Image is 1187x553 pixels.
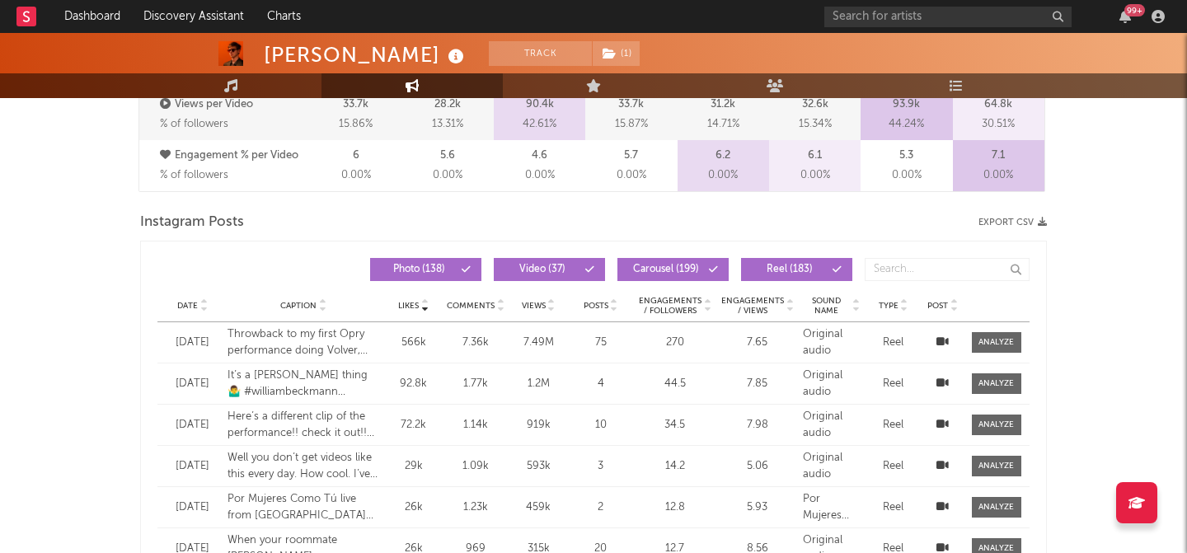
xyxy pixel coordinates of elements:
button: Export CSV [978,218,1047,227]
button: Track [489,41,592,66]
span: 0.00 % [708,166,738,185]
span: Engagements / Views [720,296,785,316]
div: 99 + [1124,4,1145,16]
div: [DATE] [166,417,219,433]
span: 0.00 % [341,166,371,185]
div: 3 [572,458,630,475]
span: Instagram Posts [140,213,244,232]
p: 28.2k [434,95,461,115]
span: Likes [398,301,419,311]
div: Por Mujeres Como Tú (Live) [803,491,861,523]
span: % of followers [160,119,228,129]
p: 93.9k [893,95,920,115]
div: Original audio [803,326,861,359]
div: Throwback to my first Opry performance doing Volver, Volver by [PERSON_NAME] because why not 🤷‍♂️... [228,326,380,359]
div: [DATE] [166,376,219,392]
button: Reel(183) [741,258,852,281]
button: (1) [593,41,640,66]
div: 7.49M [513,335,564,351]
span: Post [927,301,948,311]
span: % of followers [160,170,228,180]
div: 566k [388,335,439,351]
div: Reel [869,458,918,475]
div: 2 [572,499,630,516]
button: Photo(138) [370,258,481,281]
p: 5.7 [624,146,638,166]
div: 919k [513,417,564,433]
div: It’s a [PERSON_NAME] thing 🤷‍♂️ #williambeckmann #vicentefernandez [228,368,380,400]
p: 64.8k [984,95,1012,115]
div: 459k [513,499,564,516]
p: 6.2 [715,146,730,166]
span: 0.00 % [433,166,462,185]
div: Por Mujeres Como Tú live from [GEOGRAPHIC_DATA] 👌🏼 [228,491,380,523]
p: Engagement % per Video [160,146,306,166]
div: 34.5 [638,417,712,433]
div: 1.23k [447,499,504,516]
button: Carousel(199) [617,258,729,281]
span: Caption [280,301,317,311]
div: [DATE] [166,335,219,351]
p: 90.4k [526,95,554,115]
div: Reel [869,499,918,516]
span: 44.24 % [889,115,924,134]
button: Video(37) [494,258,605,281]
div: Original audio [803,368,861,400]
div: 75 [572,335,630,351]
p: 33.7k [618,95,644,115]
div: 10 [572,417,630,433]
p: 5.3 [899,146,913,166]
p: 7.1 [992,146,1005,166]
div: 7.98 [720,417,795,433]
span: Comments [447,301,495,311]
span: 0.00 % [525,166,555,185]
input: Search... [865,258,1030,281]
span: 14.71 % [707,115,739,134]
div: 1.14k [447,417,504,433]
span: 30.51 % [982,115,1015,134]
span: 15.87 % [615,115,648,134]
div: 92.8k [388,376,439,392]
span: Carousel ( 199 ) [628,265,704,274]
div: [DATE] [166,458,219,475]
span: 0.00 % [892,166,922,185]
div: 12.8 [638,499,712,516]
span: Posts [584,301,608,311]
div: Here’s a different clip of the performance!! check it out!! #WilliamBeckmann [228,409,380,441]
div: Original audio [803,450,861,482]
div: 593k [513,458,564,475]
span: Photo ( 138 ) [381,265,457,274]
span: Video ( 37 ) [504,265,580,274]
span: 15.86 % [339,115,373,134]
div: Reel [869,376,918,392]
input: Search for artists [824,7,1072,27]
div: Reel [869,417,918,433]
div: 270 [638,335,712,351]
p: 33.7k [343,95,368,115]
span: ( 1 ) [592,41,640,66]
span: 42.61 % [523,115,556,134]
div: 1.77k [447,376,504,392]
div: 14.2 [638,458,712,475]
p: 31.2k [711,95,735,115]
div: 5.93 [720,499,795,516]
p: 5.6 [440,146,455,166]
div: 7.65 [720,335,795,351]
div: Reel [869,335,918,351]
div: [DATE] [166,499,219,516]
div: Original audio [803,409,861,441]
div: 29k [388,458,439,475]
p: 4.6 [532,146,547,166]
span: Type [879,301,898,311]
div: 1.09k [447,458,504,475]
p: 6 [353,146,359,166]
p: 32.6k [802,95,828,115]
div: [PERSON_NAME] [264,41,468,68]
span: 13.31 % [432,115,463,134]
span: 0.00 % [800,166,830,185]
span: 15.34 % [799,115,832,134]
span: Engagements / Followers [638,296,702,316]
div: 1.2M [513,376,564,392]
button: 99+ [1119,10,1131,23]
p: 6.1 [808,146,822,166]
